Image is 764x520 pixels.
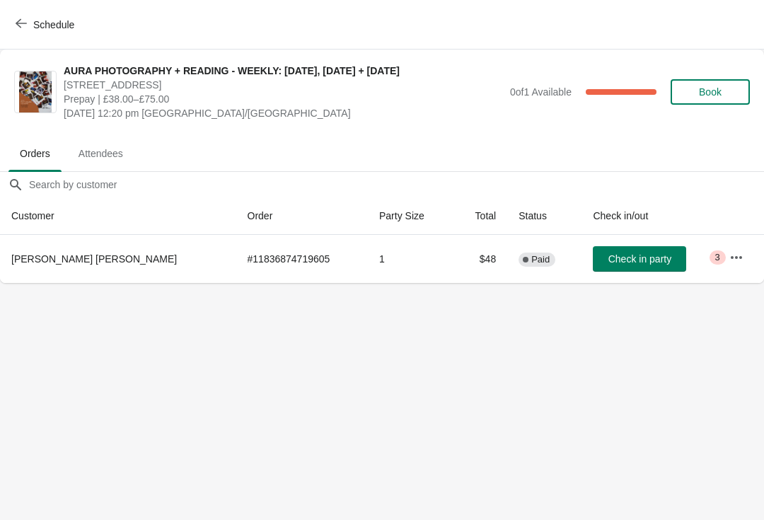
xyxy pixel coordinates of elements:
button: Book [671,79,750,105]
th: Total [453,197,507,235]
th: Status [507,197,581,235]
span: 3 [715,252,720,263]
span: [PERSON_NAME] [PERSON_NAME] [11,253,177,265]
button: Schedule [7,12,86,37]
span: 0 of 1 Available [510,86,572,98]
td: # 11836874719605 [236,235,368,283]
span: Attendees [67,141,134,166]
span: Book [699,86,722,98]
td: 1 [368,235,453,283]
span: AURA PHOTOGRAPHY + READING - WEEKLY: [DATE], [DATE] + [DATE] [64,64,503,78]
input: Search by customer [28,172,764,197]
span: [STREET_ADDRESS] [64,78,503,92]
span: [DATE] 12:20 pm [GEOGRAPHIC_DATA]/[GEOGRAPHIC_DATA] [64,106,503,120]
span: Check in party [608,253,671,265]
button: Check in party [593,246,686,272]
th: Party Size [368,197,453,235]
span: Orders [8,141,62,166]
img: AURA PHOTOGRAPHY + READING - WEEKLY: FRIDAY, SATURDAY + SUNDAY [19,71,52,112]
span: Prepay | £38.00–£75.00 [64,92,503,106]
span: Schedule [33,19,74,30]
td: $48 [453,235,507,283]
th: Order [236,197,368,235]
th: Check in/out [581,197,717,235]
span: Paid [531,254,550,265]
